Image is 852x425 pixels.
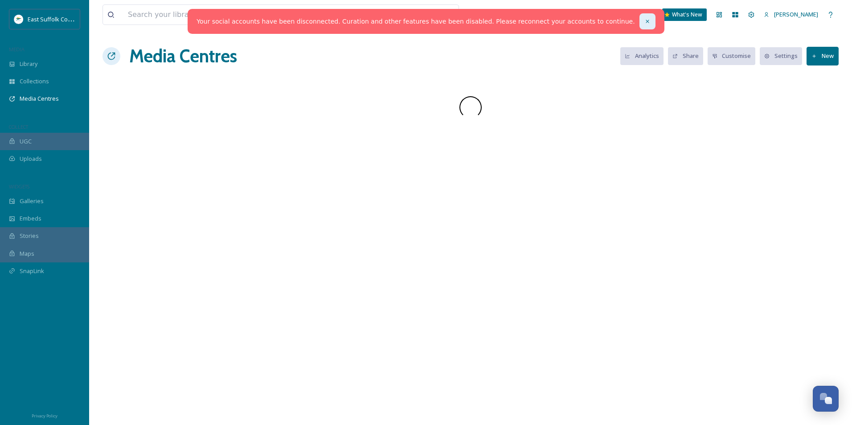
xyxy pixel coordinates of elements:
button: Open Chat [813,386,839,412]
span: Embeds [20,214,41,223]
span: Maps [20,249,34,258]
span: Galleries [20,197,44,205]
img: ESC%20Logo.png [14,15,23,24]
span: WIDGETS [9,183,29,190]
a: Customise [708,47,760,65]
span: Uploads [20,155,42,163]
a: View all files [402,6,454,23]
button: New [807,47,839,65]
a: Privacy Policy [32,410,57,421]
span: East Suffolk Council [28,15,80,23]
span: UGC [20,137,32,146]
span: COLLECT [9,123,28,130]
span: Media Centres [20,94,59,103]
button: Customise [708,47,756,65]
span: Stories [20,232,39,240]
span: SnapLink [20,267,44,275]
a: Media Centres [129,43,237,69]
span: Library [20,60,37,68]
span: Privacy Policy [32,413,57,419]
button: Share [668,47,703,65]
input: Search your library [123,5,386,25]
a: [PERSON_NAME] [759,6,823,23]
button: Settings [760,47,802,65]
a: Settings [760,47,807,65]
span: MEDIA [9,46,25,53]
a: What's New [662,8,707,21]
button: Analytics [620,47,664,65]
a: Your social accounts have been disconnected. Curation and other features have been disabled. Plea... [197,17,635,26]
a: Analytics [620,47,668,65]
span: [PERSON_NAME] [774,10,818,18]
span: Collections [20,77,49,86]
